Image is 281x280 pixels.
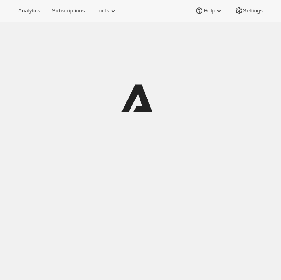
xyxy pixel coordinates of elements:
[243,7,263,14] span: Settings
[13,5,45,17] button: Analytics
[230,5,268,17] button: Settings
[190,5,228,17] button: Help
[91,5,122,17] button: Tools
[47,5,90,17] button: Subscriptions
[96,7,109,14] span: Tools
[203,7,214,14] span: Help
[52,7,85,14] span: Subscriptions
[18,7,40,14] span: Analytics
